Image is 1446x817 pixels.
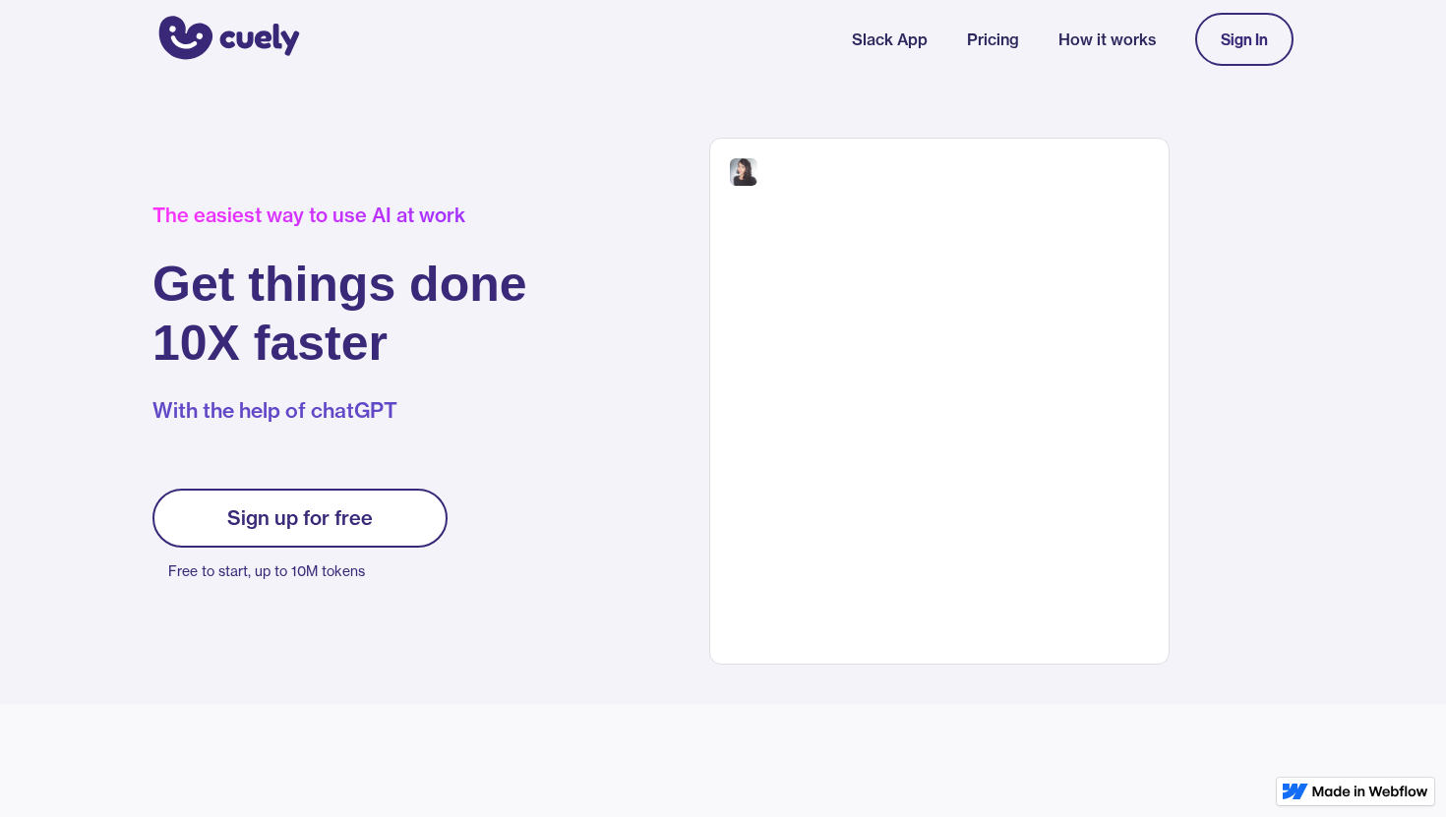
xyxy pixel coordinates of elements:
a: home [152,3,300,76]
a: Pricing [967,28,1019,51]
a: Slack App [852,28,928,51]
p: Free to start, up to 10M tokens [168,557,448,585]
div: Sign In [1221,30,1268,48]
img: Made in Webflow [1312,786,1428,797]
div: The easiest way to use AI at work [152,204,527,227]
a: Sign In [1195,13,1294,66]
p: With the help of chatGPT [152,396,527,426]
a: How it works [1058,28,1156,51]
h1: Get things done 10X faster [152,255,527,373]
a: Sign up for free [152,489,448,548]
div: Sign up for free [227,506,373,530]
